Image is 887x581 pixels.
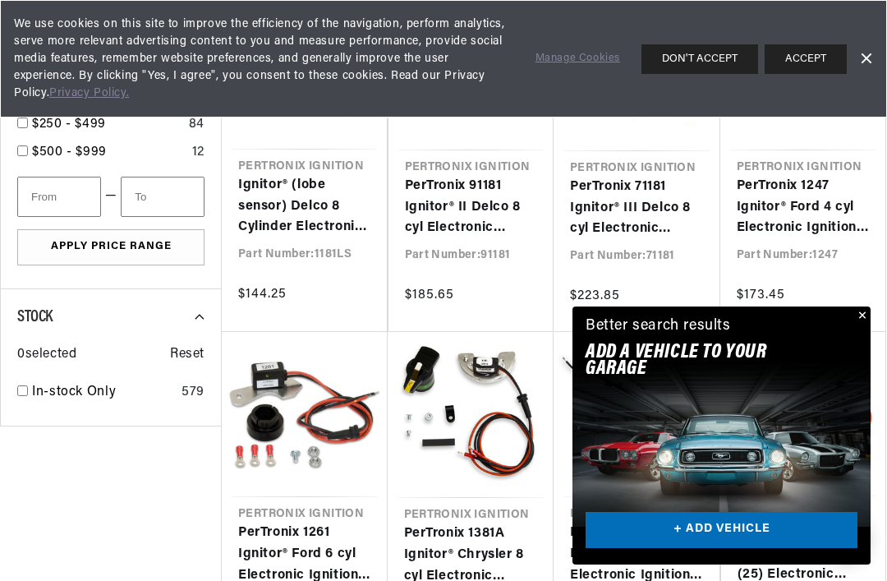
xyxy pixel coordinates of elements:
a: PerTronix 91181 Ignitor® II Delco 8 cyl Electronic Ignition Conversion Kit [405,176,538,239]
span: 0 selected [17,344,76,366]
button: Close [851,307,871,326]
div: 12 [192,142,205,164]
span: Stock [17,309,53,325]
a: PerTronix 1247 Ignitor® Ford 4 cyl Electronic Ignition Conversion Kit [737,176,870,239]
a: Dismiss Banner [853,47,878,71]
a: Ignitor® (lobe sensor) Delco 8 Cylinder Electronic Ignition Conversion Kit [238,175,370,238]
span: $250 - $499 [32,118,106,131]
div: Better search results [586,315,731,339]
a: PerTronix 71181 Ignitor® III Delco 8 cyl Electronic Ignition Conversion Kit [570,177,704,240]
a: In-stock Only [32,382,175,403]
button: DON'T ACCEPT [641,44,758,74]
div: 84 [189,114,205,136]
input: From [17,177,101,217]
button: ACCEPT [765,44,847,74]
span: We use cookies on this site to improve the efficiency of the navigation, perform analytics, serve... [14,16,512,102]
a: + ADD VEHICLE [586,512,857,549]
a: Manage Cookies [535,50,620,67]
span: Reset [170,344,205,366]
div: 579 [182,382,205,403]
span: $500 - $999 [32,145,107,159]
h2: Add A VEHICLE to your garage [586,344,816,378]
a: Privacy Policy. [49,87,129,99]
span: — [105,186,117,207]
input: To [121,177,205,217]
button: Apply Price Range [17,229,205,266]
